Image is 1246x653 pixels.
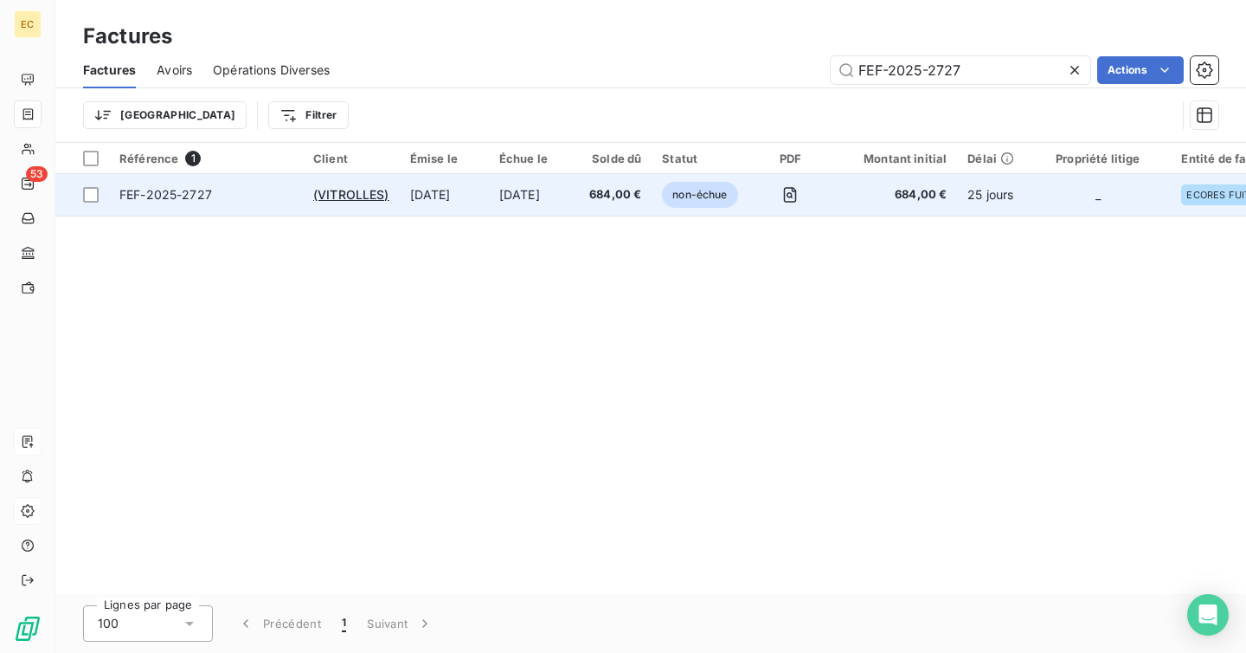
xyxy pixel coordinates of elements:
[342,615,346,632] span: 1
[1187,594,1229,636] div: Open Intercom Messenger
[185,151,201,166] span: 1
[83,21,172,52] h3: Factures
[313,152,389,165] div: Client
[957,174,1024,216] td: 25 jours
[662,152,737,165] div: Statut
[410,152,478,165] div: Émise le
[331,605,356,642] button: 1
[26,166,48,182] span: 53
[83,61,136,79] span: Factures
[14,615,42,643] img: Logo LeanPay
[1095,187,1101,202] span: _
[400,174,489,216] td: [DATE]
[268,101,348,129] button: Filtrer
[499,152,568,165] div: Échue le
[227,605,331,642] button: Précédent
[843,152,947,165] div: Montant initial
[157,61,192,79] span: Avoirs
[119,152,178,165] span: Référence
[1035,152,1160,165] div: Propriété litige
[589,152,641,165] div: Solde dû
[662,182,737,208] span: non-échue
[98,615,119,632] span: 100
[589,186,641,204] span: 684,00 €
[967,152,1014,165] div: Délai
[1097,56,1184,84] button: Actions
[356,605,444,642] button: Suivant
[213,61,330,79] span: Opérations Diverses
[14,10,42,38] div: EC
[119,187,212,202] span: FEF-2025-2727
[831,56,1090,84] input: Rechercher
[843,186,947,204] span: 684,00 €
[489,174,579,216] td: [DATE]
[759,152,822,165] div: PDF
[83,101,247,129] button: [GEOGRAPHIC_DATA]
[313,187,389,202] span: (VITROLLES)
